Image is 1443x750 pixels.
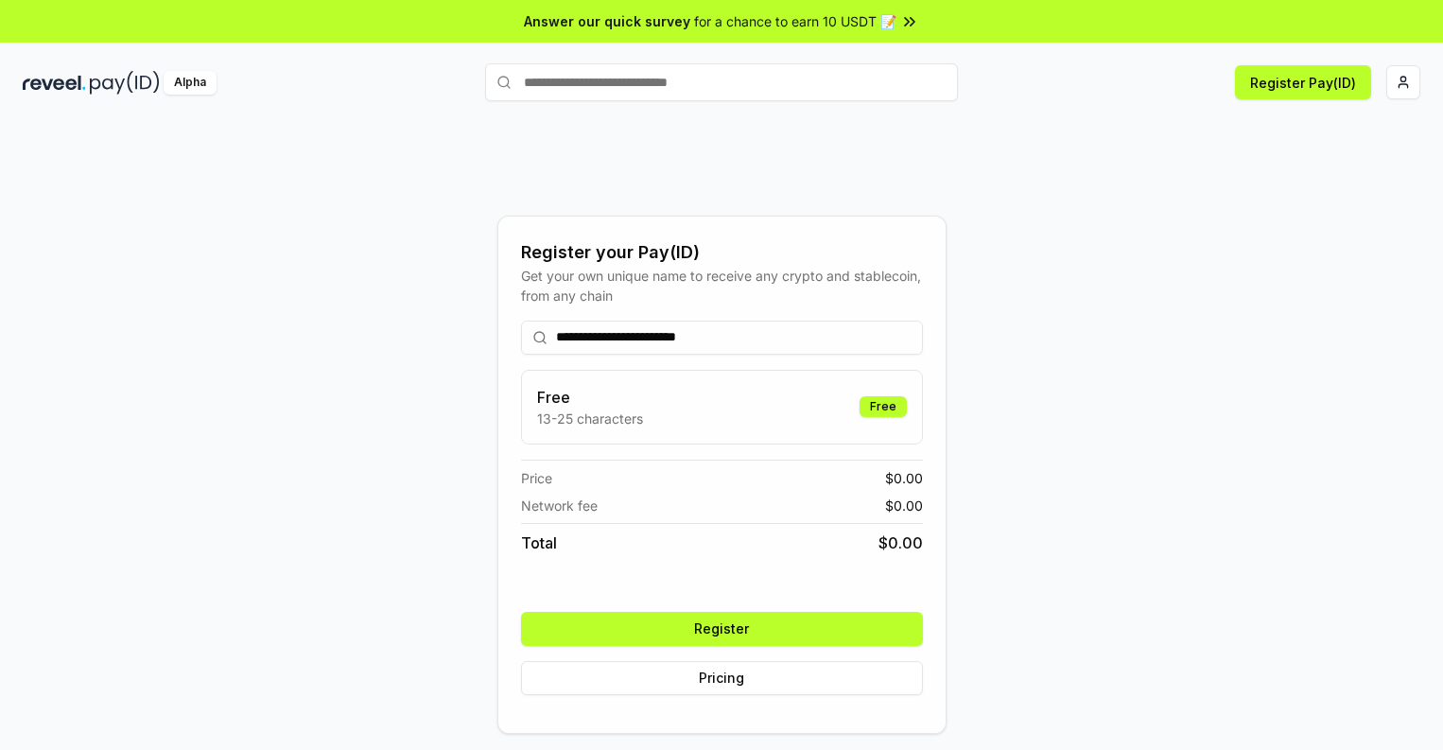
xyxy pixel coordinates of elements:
[521,661,923,695] button: Pricing
[524,11,690,31] span: Answer our quick survey
[23,71,86,95] img: reveel_dark
[521,239,923,266] div: Register your Pay(ID)
[694,11,896,31] span: for a chance to earn 10 USDT 📝
[521,532,557,554] span: Total
[164,71,217,95] div: Alpha
[521,496,598,515] span: Network fee
[521,468,552,488] span: Price
[537,409,643,428] p: 13-25 characters
[878,532,923,554] span: $ 0.00
[885,468,923,488] span: $ 0.00
[521,266,923,305] div: Get your own unique name to receive any crypto and stablecoin, from any chain
[860,396,907,417] div: Free
[90,71,160,95] img: pay_id
[537,386,643,409] h3: Free
[521,612,923,646] button: Register
[885,496,923,515] span: $ 0.00
[1235,65,1371,99] button: Register Pay(ID)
